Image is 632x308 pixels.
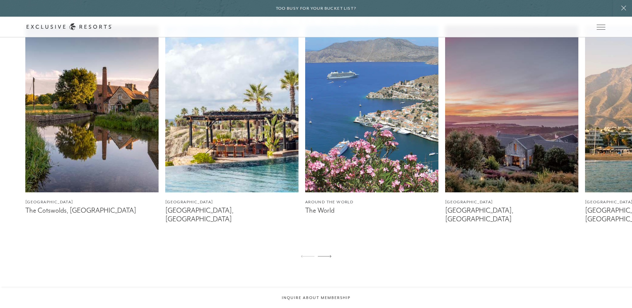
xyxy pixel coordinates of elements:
h6: Too busy for your bucket list? [276,5,356,12]
figcaption: [GEOGRAPHIC_DATA] [25,199,159,205]
figcaption: [GEOGRAPHIC_DATA] [165,199,299,205]
figcaption: [GEOGRAPHIC_DATA] [445,199,578,205]
a: Around the WorldThe World [305,26,438,215]
button: Open navigation [597,25,605,29]
figcaption: Around the World [305,199,438,205]
figcaption: The World [305,206,438,215]
figcaption: The Cotswolds, [GEOGRAPHIC_DATA] [25,206,159,215]
a: [GEOGRAPHIC_DATA][GEOGRAPHIC_DATA], [GEOGRAPHIC_DATA] [445,26,578,223]
a: [GEOGRAPHIC_DATA]The Cotswolds, [GEOGRAPHIC_DATA] [25,26,159,215]
figcaption: [GEOGRAPHIC_DATA], [GEOGRAPHIC_DATA] [165,206,299,223]
iframe: Qualified Messenger [625,301,632,308]
figcaption: [GEOGRAPHIC_DATA], [GEOGRAPHIC_DATA] [445,206,578,223]
a: [GEOGRAPHIC_DATA][GEOGRAPHIC_DATA], [GEOGRAPHIC_DATA] [165,26,299,223]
